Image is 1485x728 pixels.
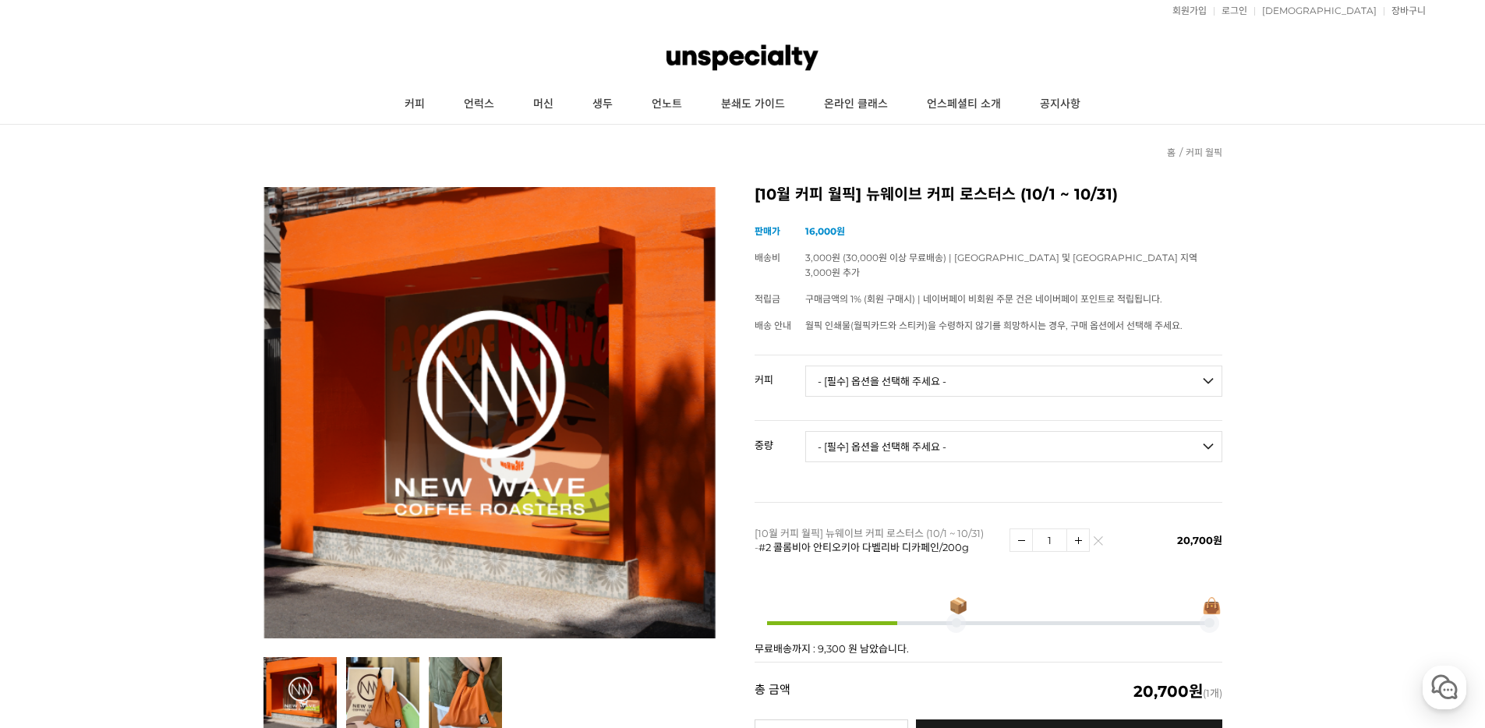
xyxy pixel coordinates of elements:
span: 판매가 [755,225,780,237]
span: 3,000원 (30,000원 이상 무료배송) | [GEOGRAPHIC_DATA] 및 [GEOGRAPHIC_DATA] 지역 3,000원 추가 [805,252,1197,278]
a: 설정 [201,494,299,533]
p: [10월 커피 월픽] 뉴웨이브 커피 로스터스 (10/1 ~ 10/31) - [755,526,1002,554]
img: 수량증가 [1067,529,1089,551]
h2: [10월 커피 월픽] 뉴웨이브 커피 로스터스 (10/1 ~ 10/31) [755,187,1222,203]
a: 홈 [1167,147,1176,158]
span: 📦 [949,598,968,613]
a: 온라인 클래스 [804,85,907,124]
strong: 16,000원 [805,225,845,237]
a: 커피 [385,85,444,124]
th: 커피 [755,355,805,391]
a: 생두 [573,85,632,124]
span: 설정 [241,518,260,530]
a: 머신 [514,85,573,124]
a: 분쇄도 가이드 [702,85,804,124]
span: 홈 [49,518,58,530]
strong: 총 금액 [755,684,790,699]
span: 구매금액의 1% (회원 구매시) | 네이버페이 비회원 주문 건은 네이버페이 포인트로 적립됩니다. [805,293,1162,305]
span: 20,700원 [1177,534,1222,546]
a: 공지사항 [1020,85,1100,124]
span: 적립금 [755,293,780,305]
a: 언노트 [632,85,702,124]
a: 언스페셜티 소개 [907,85,1020,124]
a: 로그인 [1214,6,1247,16]
em: 20,700원 [1133,682,1203,701]
img: [10월 커피 월픽] 뉴웨이브 커피 로스터스 (10/1 ~ 10/31) [263,187,716,638]
img: 수량감소 [1010,529,1032,551]
a: 장바구니 [1384,6,1426,16]
img: 삭제 [1094,540,1102,549]
span: 배송비 [755,252,780,263]
span: 👜 [1202,598,1222,613]
span: (1개) [1133,684,1222,699]
img: 언스페셜티 몰 [666,34,818,81]
p: 무료배송까지 : 9,300 원 남았습니다. [755,644,1222,654]
span: 배송 안내 [755,320,791,331]
span: 월픽 인쇄물(월픽카드와 스티커)을 수령하지 않기를 희망하시는 경우, 구매 옵션에서 선택해 주세요. [805,320,1183,331]
a: 커피 월픽 [1186,147,1222,158]
a: [DEMOGRAPHIC_DATA] [1254,6,1377,16]
th: 중량 [755,421,805,457]
span: #2 콜롬비아 안티오키아 다벨리바 디카페인/200g [758,541,969,553]
a: 대화 [103,494,201,533]
a: 회원가입 [1165,6,1207,16]
a: 언럭스 [444,85,514,124]
span: 대화 [143,518,161,531]
a: 홈 [5,494,103,533]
